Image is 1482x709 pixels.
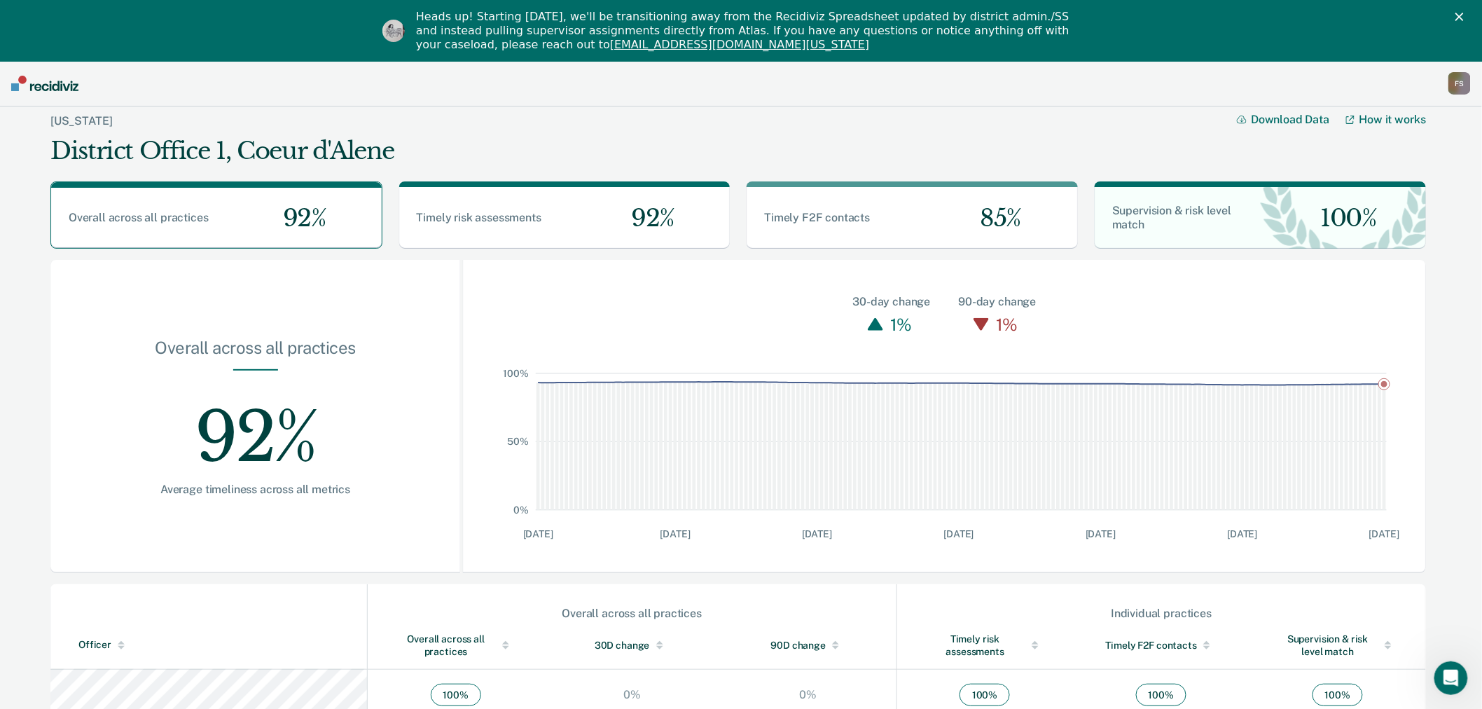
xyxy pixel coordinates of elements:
[417,211,541,224] span: Timely risk assessments
[1249,621,1426,670] th: Toggle SortBy
[1434,661,1468,695] iframe: Intercom live chat
[272,204,326,233] span: 92%
[720,621,896,670] th: Toggle SortBy
[382,20,405,42] img: Profile image for Kim
[543,621,720,670] th: Toggle SortBy
[1101,639,1221,652] div: Timely F2F contacts
[1346,113,1426,126] a: How it works
[95,483,415,496] div: Average timeliness across all metrics
[1448,72,1471,95] button: FS
[50,137,394,165] div: District Office 1, Coeur d'Alene
[898,607,1425,620] div: Individual practices
[1313,684,1363,706] span: 100 %
[50,114,112,128] a: [US_STATE]
[748,639,868,652] div: 90D change
[1455,13,1469,21] div: Close
[887,310,915,338] div: 1%
[367,621,543,670] th: Toggle SortBy
[992,310,1021,338] div: 1%
[1112,204,1231,231] span: Supervision & risk level match
[396,633,515,658] div: Overall across all practices
[960,684,1010,706] span: 100 %
[853,294,931,310] div: 30-day change
[11,76,78,91] img: Recidiviz
[95,371,415,483] div: 92%
[796,688,821,701] div: 0%
[660,528,691,539] text: [DATE]
[50,621,367,670] th: Toggle SortBy
[896,621,1073,670] th: Toggle SortBy
[1237,113,1346,126] button: Download Data
[925,633,1045,658] div: Timely risk assessments
[572,639,692,652] div: 30D change
[1310,204,1378,233] span: 100%
[1228,528,1258,539] text: [DATE]
[368,607,896,620] div: Overall across all practices
[1369,528,1399,539] text: [DATE]
[944,528,974,539] text: [DATE]
[78,639,361,651] div: Officer
[416,10,1077,52] div: Heads up! Starting [DATE], we'll be transitioning away from the Recidiviz Spreadsheet updated by ...
[764,211,870,224] span: Timely F2F contacts
[1086,528,1116,539] text: [DATE]
[431,684,481,706] span: 100 %
[1448,72,1471,95] div: F S
[95,338,415,369] div: Overall across all practices
[969,204,1022,233] span: 85%
[1073,621,1249,670] th: Toggle SortBy
[69,211,209,224] span: Overall across all practices
[1136,684,1186,706] span: 100 %
[620,688,644,701] div: 0%
[959,294,1037,310] div: 90-day change
[523,528,553,539] text: [DATE]
[1277,633,1398,658] div: Supervision & risk level match
[620,204,674,233] span: 92%
[610,38,869,51] a: [EMAIL_ADDRESS][DOMAIN_NAME][US_STATE]
[802,528,832,539] text: [DATE]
